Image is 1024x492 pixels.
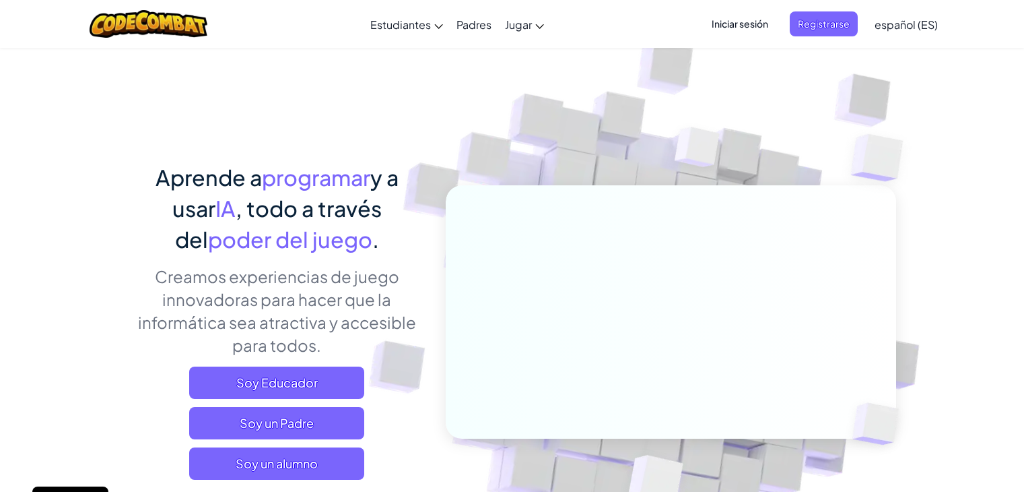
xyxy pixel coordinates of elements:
img: Overlap cubes [829,375,930,473]
a: Jugar [498,6,551,42]
p: Creamos experiencias de juego innovadoras para hacer que la informática sea atractiva y accesible... [129,265,425,357]
img: Overlap cubes [824,101,941,215]
span: . [372,226,379,253]
a: español (ES) [868,6,945,42]
button: Iniciar sesión [704,11,776,36]
span: , todo a través del [175,195,382,253]
button: Soy un alumno [189,448,364,480]
a: Estudiantes [364,6,450,42]
span: poder del juego [208,226,372,253]
img: CodeCombat logo [90,10,207,38]
a: Soy un Padre [189,407,364,439]
span: Jugar [505,18,532,32]
span: Estudiantes [370,18,431,32]
a: Soy Educador [189,367,364,399]
img: Overlap cubes [649,100,746,201]
span: español (ES) [875,18,938,32]
span: IA [215,195,236,222]
span: Aprende a [156,164,262,191]
a: Padres [450,6,498,42]
span: programar [262,164,370,191]
button: Registrarse [790,11,858,36]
